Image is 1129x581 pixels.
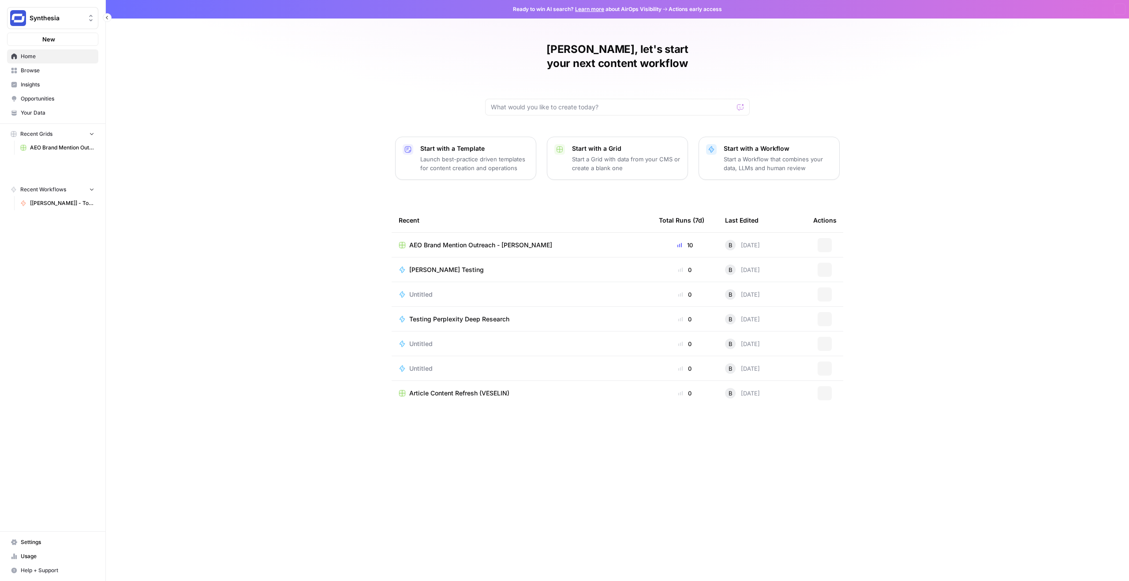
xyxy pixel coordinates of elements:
[399,290,645,299] a: Untitled
[7,63,98,78] a: Browse
[572,155,680,172] p: Start a Grid with data from your CMS or create a blank one
[725,314,760,324] div: [DATE]
[30,199,94,207] span: [[PERSON_NAME]] - Tools & Features Pages Refreshe - [MAIN WORKFLOW]
[729,290,733,299] span: B
[21,67,94,74] span: Browse
[7,563,98,577] button: Help + Support
[20,186,66,194] span: Recent Workflows
[513,5,662,13] span: Ready to win AI search? about AirOps Visibility
[7,92,98,106] a: Opportunities
[21,52,94,60] span: Home
[725,289,760,300] div: [DATE]
[725,339,760,349] div: [DATE]
[572,144,680,153] p: Start with a Grid
[725,363,760,374] div: [DATE]
[491,103,733,112] input: What would you like to create today?
[409,265,484,274] span: [PERSON_NAME] Testing
[409,315,509,324] span: Testing Perplexity Deep Research
[395,137,536,180] button: Start with a TemplateLaunch best-practice driven templates for content creation and operations
[21,81,94,89] span: Insights
[420,155,529,172] p: Launch best-practice driven templates for content creation and operations
[409,389,509,398] span: Article Content Refresh (VESELIN)
[21,566,94,574] span: Help + Support
[699,137,840,180] button: Start with a WorkflowStart a Workflow that combines your data, LLMs and human review
[729,339,733,348] span: B
[659,389,711,398] div: 0
[729,315,733,324] span: B
[30,14,83,22] span: Synthesia
[724,155,832,172] p: Start a Workflow that combines your data, LLMs and human review
[724,144,832,153] p: Start with a Workflow
[659,241,711,250] div: 10
[399,339,645,348] a: Untitled
[7,549,98,563] a: Usage
[409,364,433,373] span: Untitled
[669,5,722,13] span: Actions early access
[659,208,704,232] div: Total Runs (7d)
[575,6,604,12] a: Learn more
[729,241,733,250] span: B
[7,127,98,141] button: Recent Grids
[21,95,94,103] span: Opportunities
[42,35,55,44] span: New
[729,265,733,274] span: B
[7,7,98,29] button: Workspace: Synthesia
[485,42,750,71] h1: [PERSON_NAME], let's start your next content workflow
[420,144,529,153] p: Start with a Template
[399,265,645,274] a: [PERSON_NAME] Testing
[16,141,98,155] a: AEO Brand Mention Outreach - [PERSON_NAME]
[7,78,98,92] a: Insights
[659,339,711,348] div: 0
[659,364,711,373] div: 0
[21,109,94,117] span: Your Data
[729,364,733,373] span: B
[725,208,759,232] div: Last Edited
[7,33,98,46] button: New
[21,552,94,560] span: Usage
[399,364,645,373] a: Untitled
[16,196,98,210] a: [[PERSON_NAME]] - Tools & Features Pages Refreshe - [MAIN WORKFLOW]
[409,290,433,299] span: Untitled
[30,144,94,152] span: AEO Brand Mention Outreach - [PERSON_NAME]
[7,183,98,196] button: Recent Workflows
[399,315,645,324] a: Testing Perplexity Deep Research
[725,388,760,399] div: [DATE]
[729,389,733,398] span: B
[399,208,645,232] div: Recent
[725,240,760,250] div: [DATE]
[813,208,837,232] div: Actions
[7,535,98,549] a: Settings
[399,389,645,398] a: Article Content Refresh (VESELIN)
[21,538,94,546] span: Settings
[7,49,98,63] a: Home
[399,241,645,250] a: AEO Brand Mention Outreach - [PERSON_NAME]
[409,241,552,250] span: AEO Brand Mention Outreach - [PERSON_NAME]
[409,339,433,348] span: Untitled
[659,265,711,274] div: 0
[20,130,52,138] span: Recent Grids
[10,10,26,26] img: Synthesia Logo
[659,290,711,299] div: 0
[547,137,688,180] button: Start with a GridStart a Grid with data from your CMS or create a blank one
[659,315,711,324] div: 0
[725,264,760,275] div: [DATE]
[7,106,98,120] a: Your Data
